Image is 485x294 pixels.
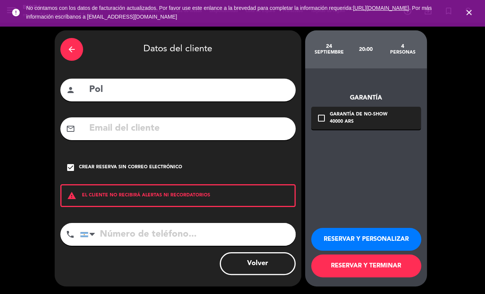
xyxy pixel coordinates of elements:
input: Nombre del cliente [88,82,290,98]
button: RESERVAR Y PERSONALIZAR [311,228,421,251]
div: Garantía de no-show [330,111,387,119]
div: 40000 ARS [330,118,387,126]
div: Crear reserva sin correo electrónico [79,164,182,171]
a: . Por más información escríbanos a [EMAIL_ADDRESS][DOMAIN_NAME] [26,5,431,20]
div: 20:00 [347,36,384,63]
div: septiembre [311,49,348,55]
i: close [465,8,474,17]
div: Garantía [311,93,421,103]
span: No contamos con los datos de facturación actualizados. Por favor use este enlance a la brevedad p... [26,5,431,20]
input: Número de teléfono... [80,223,296,246]
div: 4 [384,43,421,49]
i: check_box [66,163,75,172]
i: person [66,85,75,95]
i: arrow_back [67,45,76,54]
div: 24 [311,43,348,49]
button: Volver [220,252,296,275]
i: check_box_outline_blank [317,114,326,123]
i: warning [61,191,82,200]
div: Datos del cliente [60,36,296,63]
div: EL CLIENTE NO RECIBIRÁ ALERTAS NI RECORDATORIOS [60,184,296,207]
button: RESERVAR Y TERMINAR [311,254,421,277]
a: [URL][DOMAIN_NAME] [353,5,409,11]
div: Argentina: +54 [80,223,98,245]
i: phone [66,230,75,239]
div: personas [384,49,421,55]
input: Email del cliente [88,121,290,136]
i: mail_outline [66,124,75,133]
i: error [11,8,20,17]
